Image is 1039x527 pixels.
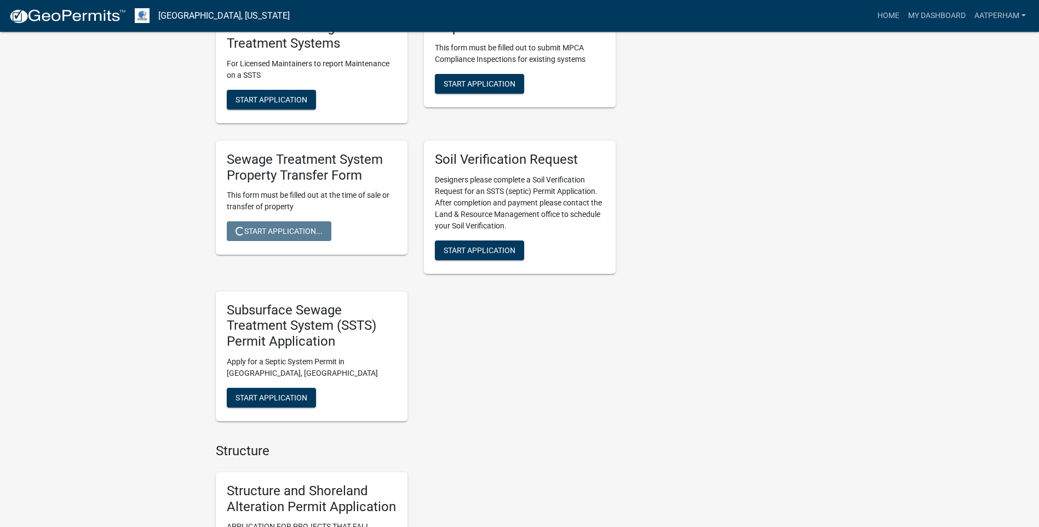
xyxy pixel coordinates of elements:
[227,58,397,81] p: For Licensed Maintainers to report Maintenance on a SSTS
[904,5,970,26] a: My Dashboard
[227,190,397,213] p: This form must be filled out at the time of sale or transfer of property
[227,152,397,184] h5: Sewage Treatment System Property Transfer Form
[227,221,331,241] button: Start Application...
[970,5,1030,26] a: AATPerham
[444,79,515,88] span: Start Application
[236,95,307,104] span: Start Application
[236,393,307,402] span: Start Application
[227,356,397,379] p: Apply for a Septic System Permit in [GEOGRAPHIC_DATA], [GEOGRAPHIC_DATA]
[435,74,524,94] button: Start Application
[158,7,290,25] a: [GEOGRAPHIC_DATA], [US_STATE]
[236,227,323,236] span: Start Application...
[435,152,605,168] h5: Soil Verification Request
[227,302,397,350] h5: Subsurface Sewage Treatment System (SSTS) Permit Application
[435,174,605,232] p: Designers please complete a Soil Verification Request for an SSTS (septic) Permit Application. Af...
[227,388,316,408] button: Start Application
[435,240,524,260] button: Start Application
[444,245,515,254] span: Start Application
[227,90,316,110] button: Start Application
[435,42,605,65] p: This form must be filled out to submit MPCA Compliance Inspections for existing systems
[135,8,150,23] img: Otter Tail County, Minnesota
[227,483,397,515] h5: Structure and Shoreland Alteration Permit Application
[873,5,904,26] a: Home
[216,443,616,459] h4: Structure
